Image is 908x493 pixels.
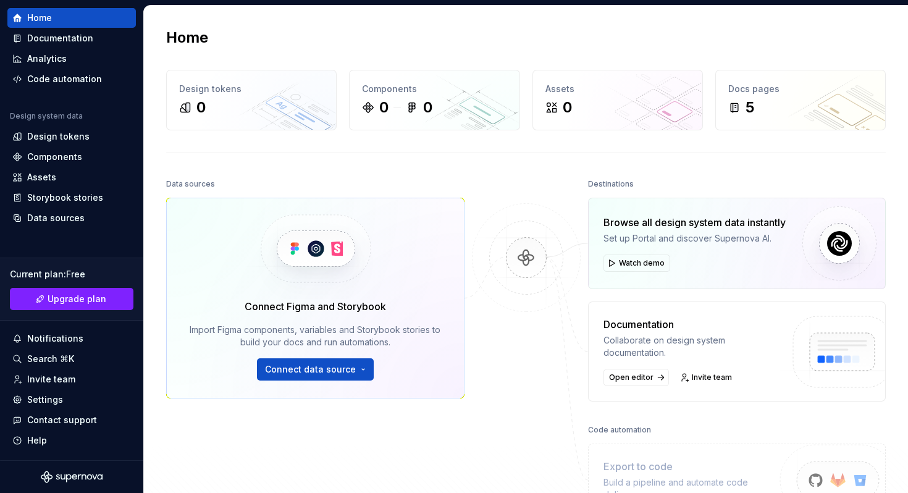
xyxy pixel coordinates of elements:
[27,332,83,345] div: Notifications
[603,317,782,332] div: Documentation
[7,431,136,450] button: Help
[715,70,886,130] a: Docs pages5
[48,293,106,305] span: Upgrade plan
[265,363,356,376] span: Connect data source
[10,111,83,121] div: Design system data
[423,98,432,117] div: 0
[27,212,85,224] div: Data sources
[532,70,703,130] a: Assets0
[692,373,732,382] span: Invite team
[166,175,215,193] div: Data sources
[603,369,669,386] a: Open editor
[10,288,133,310] a: Upgrade plan
[27,130,90,143] div: Design tokens
[728,83,873,95] div: Docs pages
[563,98,572,117] div: 0
[7,69,136,89] a: Code automation
[27,32,93,44] div: Documentation
[27,192,103,204] div: Storybook stories
[166,70,337,130] a: Design tokens0
[27,414,97,426] div: Contact support
[27,73,102,85] div: Code automation
[7,410,136,430] button: Contact support
[603,459,782,474] div: Export to code
[10,268,133,280] div: Current plan : Free
[603,255,670,272] button: Watch demo
[41,471,103,483] svg: Supernova Logo
[27,353,74,365] div: Search ⌘K
[588,175,634,193] div: Destinations
[196,98,206,117] div: 0
[545,83,690,95] div: Assets
[7,28,136,48] a: Documentation
[27,434,47,447] div: Help
[349,70,519,130] a: Components00
[7,188,136,208] a: Storybook stories
[27,151,82,163] div: Components
[179,83,324,95] div: Design tokens
[609,373,654,382] span: Open editor
[619,258,665,268] span: Watch demo
[588,421,651,439] div: Code automation
[379,98,389,117] div: 0
[7,8,136,28] a: Home
[603,215,786,230] div: Browse all design system data instantly
[184,324,447,348] div: Import Figma components, variables and Storybook stories to build your docs and run automations.
[166,28,208,48] h2: Home
[27,373,75,386] div: Invite team
[27,171,56,183] div: Assets
[7,349,136,369] button: Search ⌘K
[362,83,507,95] div: Components
[7,390,136,410] a: Settings
[603,232,786,245] div: Set up Portal and discover Supernova AI.
[7,147,136,167] a: Components
[27,394,63,406] div: Settings
[257,358,374,381] button: Connect data source
[603,334,782,359] div: Collaborate on design system documentation.
[7,167,136,187] a: Assets
[746,98,754,117] div: 5
[245,299,386,314] div: Connect Figma and Storybook
[7,369,136,389] a: Invite team
[7,208,136,228] a: Data sources
[27,12,52,24] div: Home
[676,369,738,386] a: Invite team
[7,127,136,146] a: Design tokens
[7,49,136,69] a: Analytics
[27,53,67,65] div: Analytics
[7,329,136,348] button: Notifications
